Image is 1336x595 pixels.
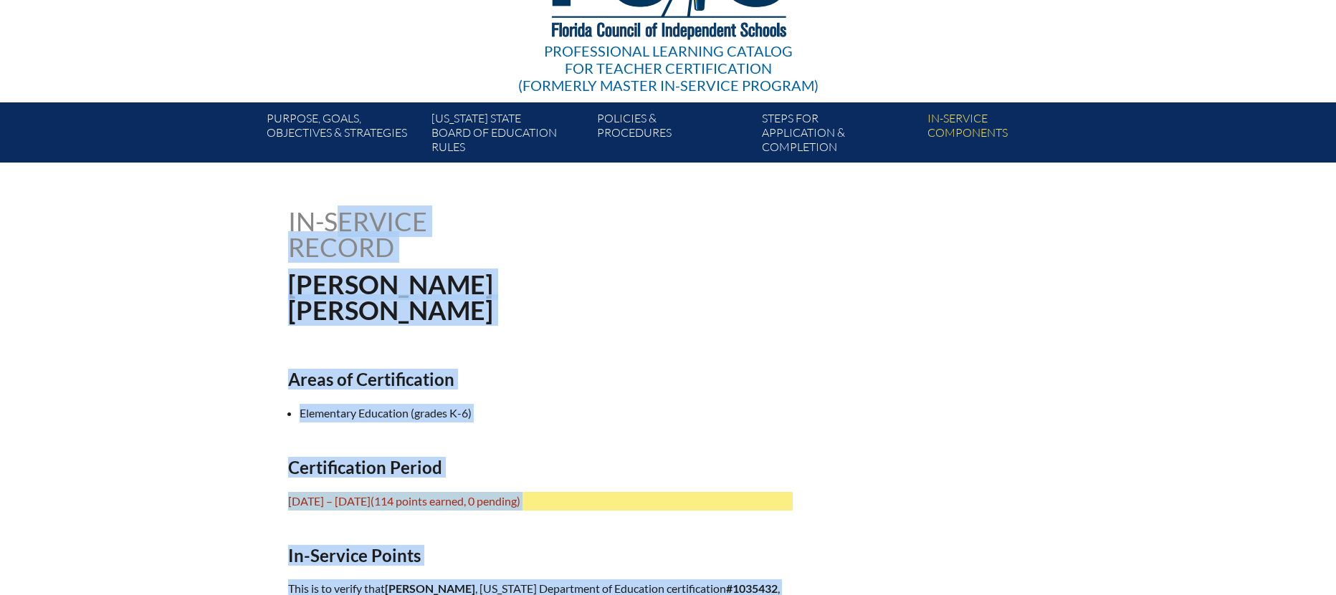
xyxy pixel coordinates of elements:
h2: In-Service Points [288,545,793,566]
a: Policies &Procedures [591,108,756,163]
h1: In-service record [288,208,577,260]
div: Professional Learning Catalog (formerly Master In-service Program) [518,42,819,94]
span: for Teacher Certification [565,59,772,77]
h2: Areas of Certification [288,369,793,390]
a: Purpose, goals,objectives & strategies [261,108,426,163]
a: [US_STATE] StateBoard of Education rules [426,108,591,163]
li: Elementary Education (grades K-6) [300,404,804,422]
b: #1035432 [726,581,778,595]
a: In-servicecomponents [922,108,1087,163]
span: [PERSON_NAME] [385,581,475,595]
a: Steps forapplication & completion [756,108,921,163]
span: (114 points earned, 0 pending) [371,494,520,508]
h2: Certification Period [288,457,793,478]
p: [DATE] – [DATE] [288,492,793,511]
h1: [PERSON_NAME] [PERSON_NAME] [288,271,759,323]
